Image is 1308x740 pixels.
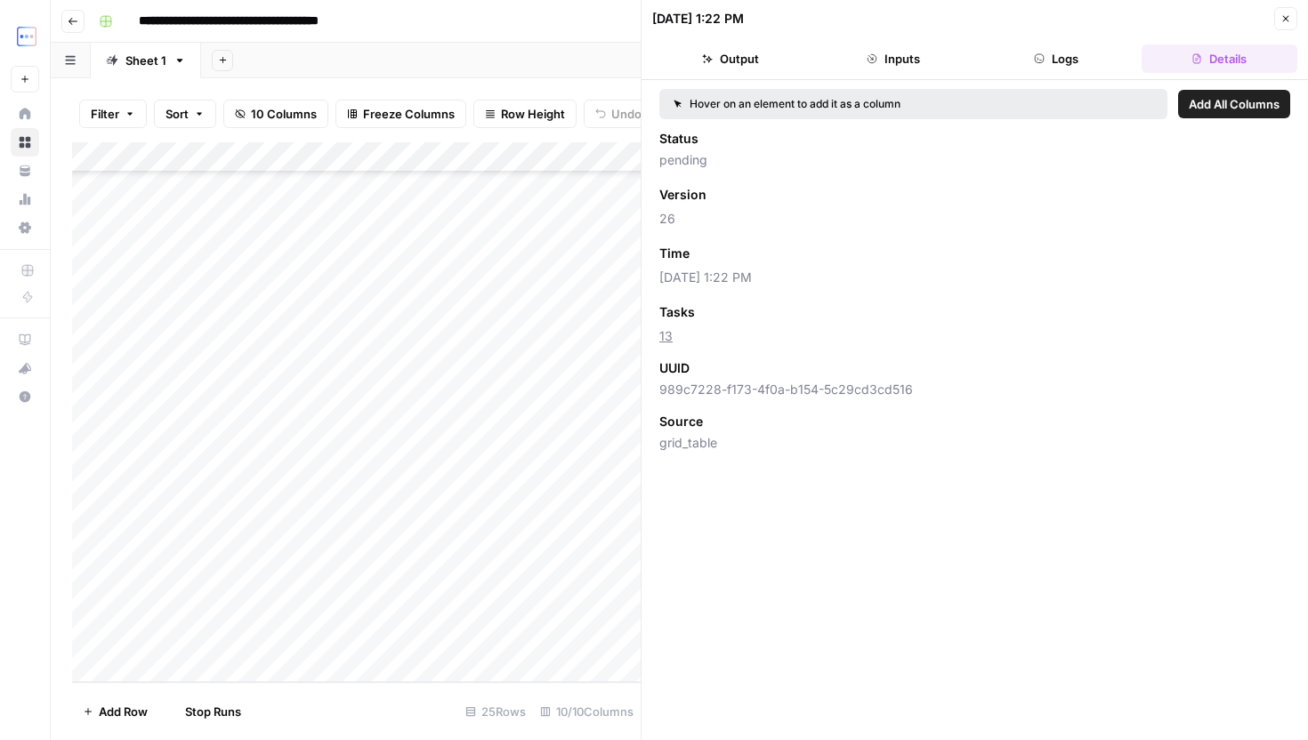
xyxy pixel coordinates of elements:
span: Filter [91,105,119,123]
div: What's new? [12,355,38,382]
span: pending [659,151,1290,169]
span: Time [659,245,690,262]
div: 25 Rows [458,697,533,726]
button: Freeze Columns [335,100,466,128]
span: [DATE] 1:22 PM [659,269,1290,286]
div: [DATE] 1:22 PM [652,10,744,28]
div: Sheet 1 [125,52,166,69]
a: Settings [11,213,39,242]
span: Row Height [501,105,565,123]
span: grid_table [659,434,1290,452]
button: Filter [79,100,147,128]
button: 10 Columns [223,100,328,128]
a: Sheet 1 [91,43,201,78]
button: Output [652,44,808,73]
button: Stop Runs [158,697,252,726]
span: Version [659,186,706,204]
span: Status [659,130,698,148]
span: UUID [659,359,690,377]
a: AirOps Academy [11,326,39,354]
a: Usage [11,185,39,213]
button: Undo [584,100,653,128]
button: Row Height [473,100,577,128]
button: Workspace: TripleDart [11,14,39,59]
a: Your Data [11,157,39,185]
span: Tasks [659,303,695,321]
button: Logs [979,44,1134,73]
span: 989c7228-f173-4f0a-b154-5c29cd3cd516 [659,381,1290,398]
button: Inputs [815,44,971,73]
span: Undo [611,105,642,123]
button: Details [1142,44,1297,73]
button: Help + Support [11,382,39,411]
div: 10/10 Columns [533,697,641,726]
button: What's new? [11,354,39,382]
span: Source [659,413,703,430]
button: Sort [154,100,216,128]
img: TripleDart Logo [11,20,43,52]
span: Sort [166,105,189,123]
span: Add Row [99,703,148,720]
span: Add All Columns [1189,95,1280,113]
button: Add All Columns [1178,90,1290,118]
span: Stop Runs [185,703,241,720]
div: Hover on an element to add it as a column [674,96,1027,112]
a: Browse [11,128,39,157]
span: 26 [659,210,1290,228]
button: Add Row [72,697,158,726]
span: 10 Columns [251,105,317,123]
a: 13 [659,328,673,343]
a: Home [11,100,39,128]
span: Freeze Columns [363,105,455,123]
